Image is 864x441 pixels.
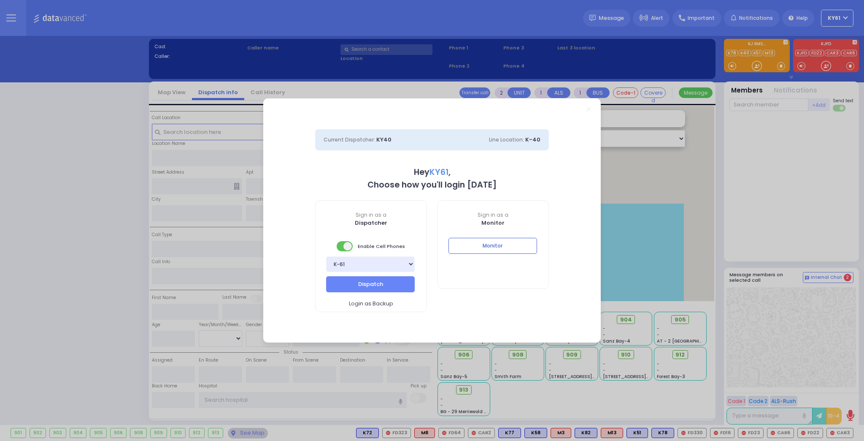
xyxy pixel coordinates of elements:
[324,136,375,143] span: Current Dispatcher:
[448,238,537,254] button: Monitor
[316,211,427,219] span: Sign in as a
[367,179,497,191] b: Choose how you'll login [DATE]
[586,107,591,112] a: Close
[326,276,415,292] button: Dispatch
[337,240,405,252] span: Enable Cell Phones
[525,136,540,144] span: K-40
[355,219,387,227] b: Dispatcher
[349,299,393,308] span: Login as Backup
[429,166,448,178] span: KY61
[376,136,391,144] span: KY40
[414,166,451,178] b: Hey ,
[438,211,549,219] span: Sign in as a
[489,136,524,143] span: Line Location:
[481,219,505,227] b: Monitor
